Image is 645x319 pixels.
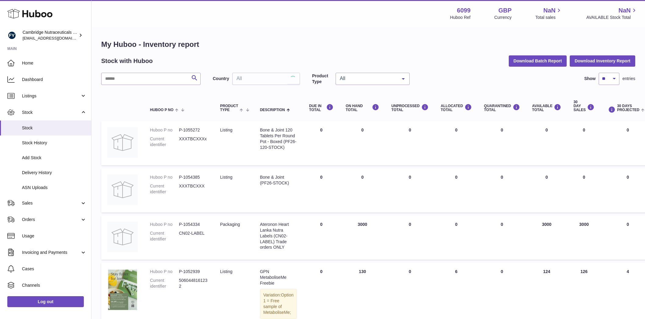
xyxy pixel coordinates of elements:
td: 0 [340,121,385,165]
span: listing [220,269,232,274]
img: product image [107,174,138,205]
a: NaN AVAILABLE Stock Total [586,6,638,20]
span: 0 [501,222,503,227]
dd: 5060448161232 [179,278,208,289]
a: Log out [7,296,84,307]
span: 0 [501,175,503,180]
span: ASN Uploads [22,185,87,191]
span: Huboo P no [150,108,173,112]
span: All [338,75,397,82]
strong: GBP [498,6,511,15]
dt: Huboo P no [150,269,179,275]
td: 3000 [526,216,568,260]
td: 0 [567,121,600,165]
img: product image [107,269,138,311]
dt: Huboo P no [150,127,179,133]
td: 3000 [340,216,385,260]
span: Sales [22,200,80,206]
img: huboo@camnutra.com [7,31,16,40]
dt: Current identifier [150,278,179,289]
span: Stock [22,110,80,115]
div: GPN MetaboliseMe Freebie [260,269,297,286]
dd: P-1052939 [179,269,208,275]
label: Product Type [312,73,333,85]
dd: XXXTBCXXXx [179,136,208,148]
td: 0 [435,216,478,260]
div: Bone & Joint (PF26-STOCK) [260,174,297,186]
button: Download Batch Report [509,55,567,66]
div: DUE IN TOTAL [309,104,333,112]
span: AVAILABLE Stock Total [586,15,638,20]
td: 0 [385,216,435,260]
div: ALLOCATED Total [441,104,472,112]
span: Stock [22,125,87,131]
span: Home [22,60,87,66]
div: Huboo Ref [450,15,471,20]
dt: Current identifier [150,136,179,148]
td: 0 [526,121,568,165]
td: 0 [303,121,340,165]
img: product image [107,127,138,158]
td: 0 [303,168,340,212]
button: Download Inventory Report [570,55,635,66]
span: Listings [22,93,80,99]
span: listing [220,175,232,180]
span: Invoicing and Payments [22,250,80,255]
dt: Current identifier [150,230,179,242]
span: Dashboard [22,77,87,82]
label: Country [213,76,229,82]
span: 0 [501,128,503,132]
span: Usage [22,233,87,239]
span: Channels [22,282,87,288]
div: ON HAND Total [346,104,379,112]
span: entries [622,76,635,82]
div: Bone & Joint 120 Tablets Per Round Pot - Boxed (PF26-120-STOCK) [260,127,297,150]
div: Variation: [260,289,297,319]
td: 0 [385,121,435,165]
td: 0 [303,216,340,260]
div: Currency [494,15,512,20]
h1: My Huboo - Inventory report [101,40,635,49]
span: 30 DAYS PROJECTED [617,104,639,112]
span: NaN [543,6,555,15]
td: 0 [435,168,478,212]
span: [EMAIL_ADDRESS][DOMAIN_NAME] [23,36,90,40]
td: 0 [340,168,385,212]
dd: P-1054334 [179,222,208,227]
span: Total sales [535,15,562,20]
dt: Huboo P no [150,174,179,180]
span: Stock History [22,140,87,146]
strong: 6099 [457,6,471,15]
td: 0 [567,168,600,212]
span: Cases [22,266,87,272]
img: product image [107,222,138,252]
label: Show [584,76,596,82]
span: 0 [501,269,503,274]
div: UNPROCESSED Total [391,104,429,112]
span: Orders [22,217,80,223]
td: 0 [385,168,435,212]
td: 0 [526,168,568,212]
span: packaging [220,222,240,227]
dd: P-1055272 [179,127,208,133]
dd: P-1054385 [179,174,208,180]
a: NaN Total sales [535,6,562,20]
dd: CN02-LABEL [179,230,208,242]
span: Delivery History [22,170,87,176]
div: QUARANTINED Total [484,104,520,112]
dd: XXXTBCXXX [179,183,208,195]
div: AVAILABLE Total [532,104,561,112]
span: NaN [618,6,631,15]
dt: Huboo P no [150,222,179,227]
h2: Stock with Huboo [101,57,153,65]
td: 0 [435,121,478,165]
span: Add Stock [22,155,87,161]
dt: Current identifier [150,183,179,195]
span: Product Type [220,104,238,112]
div: Cambridge Nutraceuticals Ltd [23,30,77,41]
td: 3000 [567,216,600,260]
span: listing [220,128,232,132]
div: 30 DAY SALES [573,100,594,112]
div: Ateronon Heart Lanka Nutra Labels (CN02-LABEL) Trade orders ONLY [260,222,297,250]
span: Description [260,108,285,112]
